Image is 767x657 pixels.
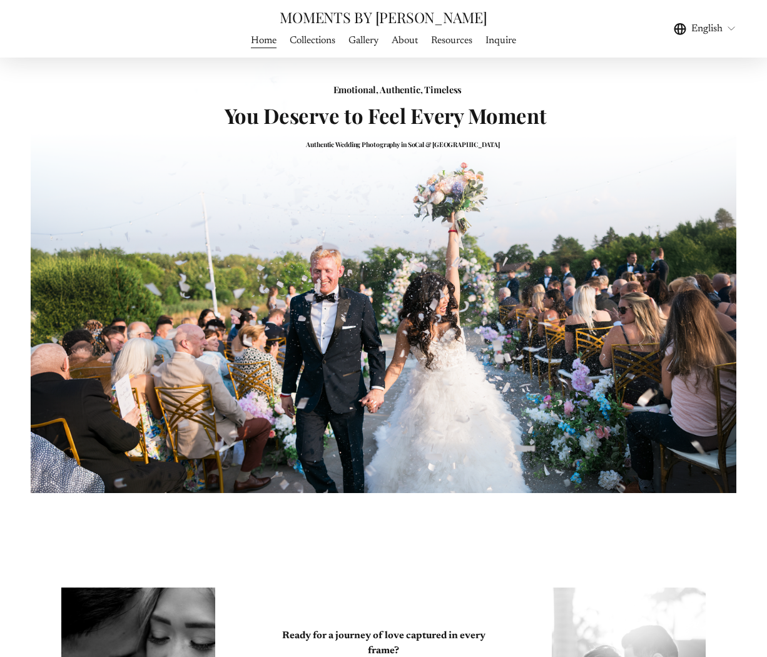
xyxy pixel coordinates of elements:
[333,83,462,96] strong: Emotional, Authentic, Timeless
[306,140,500,149] strong: Authentic Wedding Photography in SoCal & [GEOGRAPHIC_DATA]
[348,32,378,49] a: folder dropdown
[282,631,487,656] strong: Ready for a journey of love captured in every frame?
[691,21,723,36] span: English
[431,32,472,49] a: Resources
[280,8,487,27] a: MOMENTS BY [PERSON_NAME]
[392,32,418,49] a: About
[485,32,516,49] a: Inquire
[251,32,277,49] a: Home
[225,102,547,129] strong: You Deserve to Feel Every Moment
[674,20,736,37] div: language picker
[348,33,378,48] span: Gallery
[290,32,335,49] a: Collections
